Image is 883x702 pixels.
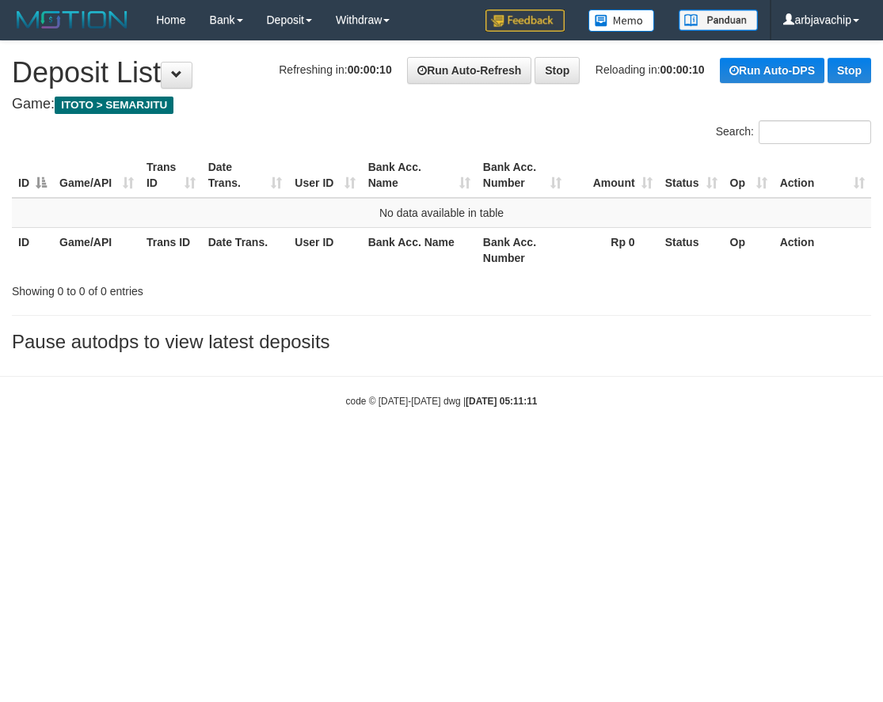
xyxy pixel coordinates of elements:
[202,153,289,198] th: Date Trans.: activate to sort column ascending
[568,153,658,198] th: Amount: activate to sort column ascending
[12,227,53,272] th: ID
[679,9,758,31] img: panduan.png
[407,57,531,84] a: Run Auto-Refresh
[346,396,538,407] small: code © [DATE]-[DATE] dwg |
[12,277,356,299] div: Showing 0 to 0 of 0 entries
[279,63,391,76] span: Refreshing in:
[12,332,871,352] h3: Pause autodps to view latest deposits
[477,227,569,272] th: Bank Acc. Number
[774,227,871,272] th: Action
[828,58,871,83] a: Stop
[362,153,477,198] th: Bank Acc. Name: activate to sort column ascending
[55,97,173,114] span: ITOTO > SEMARJITU
[348,63,392,76] strong: 00:00:10
[12,198,871,228] td: No data available in table
[759,120,871,144] input: Search:
[716,120,871,144] label: Search:
[477,153,569,198] th: Bank Acc. Number: activate to sort column ascending
[362,227,477,272] th: Bank Acc. Name
[774,153,871,198] th: Action: activate to sort column ascending
[568,227,658,272] th: Rp 0
[660,63,705,76] strong: 00:00:10
[720,58,824,83] a: Run Auto-DPS
[288,153,361,198] th: User ID: activate to sort column ascending
[466,396,537,407] strong: [DATE] 05:11:11
[12,97,871,112] h4: Game:
[535,57,580,84] a: Stop
[12,57,871,89] h1: Deposit List
[659,153,724,198] th: Status: activate to sort column ascending
[588,9,655,32] img: Button%20Memo.svg
[202,227,289,272] th: Date Trans.
[140,227,202,272] th: Trans ID
[659,227,724,272] th: Status
[596,63,705,76] span: Reloading in:
[53,153,140,198] th: Game/API: activate to sort column ascending
[140,153,202,198] th: Trans ID: activate to sort column ascending
[485,9,565,32] img: Feedback.jpg
[724,153,774,198] th: Op: activate to sort column ascending
[12,153,53,198] th: ID: activate to sort column descending
[724,227,774,272] th: Op
[288,227,361,272] th: User ID
[53,227,140,272] th: Game/API
[12,8,132,32] img: MOTION_logo.png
